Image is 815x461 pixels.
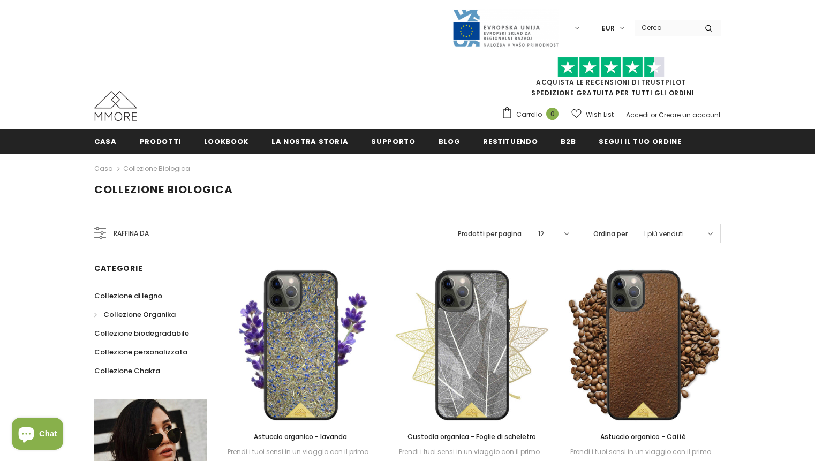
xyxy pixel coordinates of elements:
a: Collezione Chakra [94,361,160,380]
span: Blog [439,137,461,147]
a: Astuccio organico - Caffè [565,431,721,443]
span: Custodia organica - Foglie di scheletro [407,432,536,441]
span: Categorie [94,263,142,274]
span: Collezione biodegradabile [94,328,189,338]
a: Blog [439,129,461,153]
span: Carrello [516,109,542,120]
a: Astuccio organico - lavanda [223,431,378,443]
span: Restituendo [483,137,538,147]
div: Prendi i tuoi sensi in un viaggio con il primo... [565,446,721,458]
span: Collezione biologica [94,182,233,197]
span: Collezione personalizzata [94,347,187,357]
img: Casi MMORE [94,91,137,121]
a: Javni Razpis [452,23,559,32]
span: Astuccio organico - Caffè [600,432,686,441]
a: Collezione personalizzata [94,343,187,361]
a: Collezione biodegradabile [94,324,189,343]
a: supporto [371,129,415,153]
span: B2B [561,137,576,147]
span: Raffina da [114,228,149,239]
a: Acquista le recensioni di TrustPilot [536,78,686,87]
a: Collezione biologica [123,164,190,173]
img: Javni Razpis [452,9,559,48]
a: Casa [94,162,113,175]
a: Custodia organica - Foglie di scheletro [394,431,549,443]
span: Segui il tuo ordine [599,137,681,147]
span: Collezione di legno [94,291,162,301]
inbox-online-store-chat: Shopify online store chat [9,418,66,452]
a: Accedi [626,110,649,119]
span: EUR [602,23,615,34]
a: Collezione Organika [94,305,176,324]
span: 12 [538,229,544,239]
span: Wish List [586,109,614,120]
a: Prodotti [140,129,181,153]
span: Lookbook [204,137,248,147]
span: 0 [546,108,559,120]
a: Segui il tuo ordine [599,129,681,153]
span: Collezione Chakra [94,366,160,376]
span: or [651,110,657,119]
a: Wish List [571,105,614,124]
span: Astuccio organico - lavanda [254,432,347,441]
a: La nostra storia [271,129,348,153]
a: Collezione di legno [94,286,162,305]
a: Carrello 0 [501,107,564,123]
span: Prodotti [140,137,181,147]
span: I più venduti [644,229,684,239]
label: Prodotti per pagina [458,229,522,239]
a: Lookbook [204,129,248,153]
a: Creare un account [659,110,721,119]
span: Casa [94,137,117,147]
a: Casa [94,129,117,153]
span: supporto [371,137,415,147]
span: La nostra storia [271,137,348,147]
div: Prendi i tuoi sensi in un viaggio con il primo... [394,446,549,458]
a: B2B [561,129,576,153]
span: Collezione Organika [103,309,176,320]
label: Ordina per [593,229,628,239]
a: Restituendo [483,129,538,153]
input: Search Site [635,20,697,35]
img: Fidati di Pilot Stars [557,57,665,78]
div: Prendi i tuoi sensi in un viaggio con il primo... [223,446,378,458]
span: SPEDIZIONE GRATUITA PER TUTTI GLI ORDINI [501,62,721,97]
